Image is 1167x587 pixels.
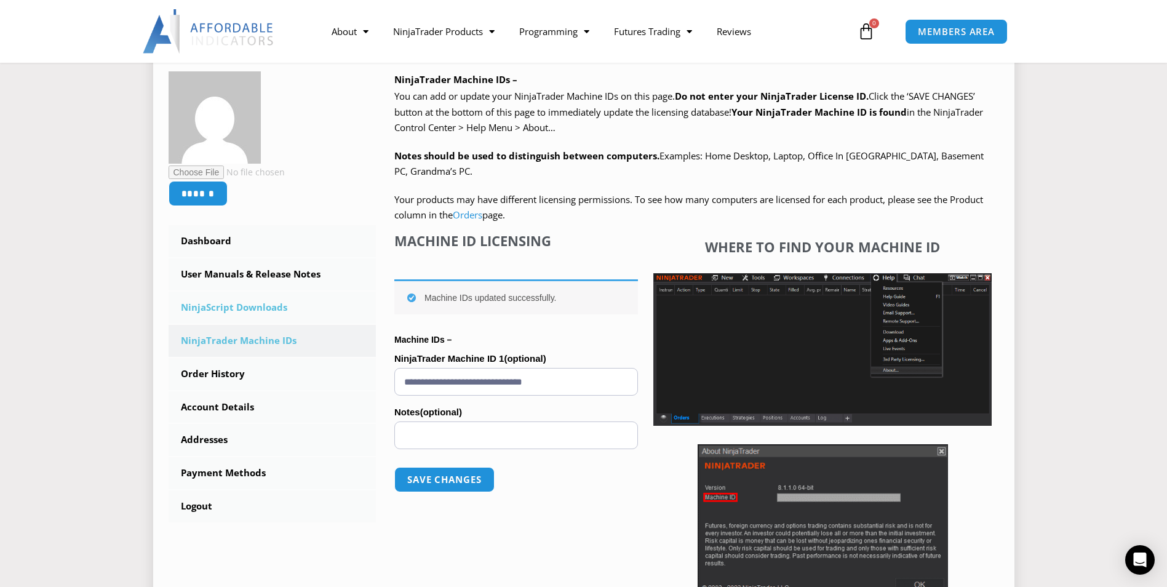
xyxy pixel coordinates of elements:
a: 0 [839,14,893,49]
span: Examples: Home Desktop, Laptop, Office In [GEOGRAPHIC_DATA], Basement PC, Grandma’s PC. [394,150,984,178]
a: Dashboard [169,225,376,257]
img: 1cbbc0085463726ad3659c698f2941e5e5ce51d3e8ffc3507d9f071342720847 [169,71,261,164]
label: Notes [394,403,638,421]
a: NinjaScript Downloads [169,292,376,324]
nav: Menu [319,17,854,46]
span: 0 [869,18,879,28]
div: Open Intercom Messenger [1125,545,1155,575]
a: MEMBERS AREA [905,19,1008,44]
button: Save changes [394,467,495,492]
img: LogoAI | Affordable Indicators – NinjaTrader [143,9,275,54]
a: Order History [169,358,376,390]
b: Do not enter your NinjaTrader License ID. [675,90,869,102]
a: Account Details [169,391,376,423]
span: (optional) [420,407,462,417]
strong: Your NinjaTrader Machine ID is found [731,106,907,118]
a: Payment Methods [169,457,376,489]
a: User Manuals & Release Notes [169,258,376,290]
h4: Where to find your Machine ID [653,239,992,255]
a: NinjaTrader Products [381,17,507,46]
h4: Machine ID Licensing [394,233,638,249]
nav: Account pages [169,225,376,522]
span: MEMBERS AREA [918,27,995,36]
a: Futures Trading [602,17,704,46]
span: Click the ‘SAVE CHANGES’ button at the bottom of this page to immediately update the licensing da... [394,90,983,134]
span: Your products may have different licensing permissions. To see how many computers are licensed fo... [394,193,983,222]
a: NinjaTrader Machine IDs [169,325,376,357]
strong: Notes should be used to distinguish between computers. [394,150,659,162]
label: NinjaTrader Machine ID 1 [394,349,638,368]
span: (optional) [504,353,546,364]
a: Addresses [169,424,376,456]
a: Reviews [704,17,763,46]
strong: Machine IDs – [394,335,452,345]
img: Screenshot 2025-01-17 1155544 | Affordable Indicators – NinjaTrader [653,273,992,426]
b: NinjaTrader Machine IDs – [394,73,517,86]
a: Orders [453,209,482,221]
a: Logout [169,490,376,522]
span: You can add or update your NinjaTrader Machine IDs on this page. [394,90,675,102]
a: Programming [507,17,602,46]
a: About [319,17,381,46]
div: Machine IDs updated successfully. [394,279,638,314]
